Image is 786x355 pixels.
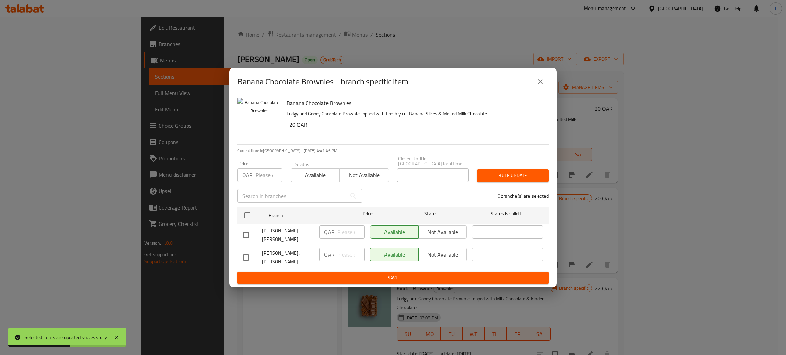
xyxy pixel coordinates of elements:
[498,192,549,199] p: 0 branche(s) are selected
[262,249,314,266] span: [PERSON_NAME], [PERSON_NAME]
[262,227,314,244] span: [PERSON_NAME], [PERSON_NAME]
[396,210,467,218] span: Status
[289,120,543,129] h6: 20 QAR
[243,274,543,282] span: Save
[237,98,281,142] img: Banana Chocolate Brownies
[242,171,253,179] p: QAR
[482,171,543,180] span: Bulk update
[25,334,107,341] div: Selected items are updated successfully
[339,168,389,182] button: Not available
[337,248,365,261] input: Please enter price
[287,98,543,108] h6: Banana Chocolate Brownies
[237,148,549,154] p: Current time in [GEOGRAPHIC_DATA] is [DATE] 4:41:46 PM
[472,210,543,218] span: Status is valid till
[343,170,386,180] span: Not available
[294,170,337,180] span: Available
[291,168,340,182] button: Available
[237,189,347,203] input: Search in branches
[287,110,543,118] p: Fudgy and Gooey Chocolate Brownie Topped with Freshly cut Banana Slices & Melted Milk Chocolate
[324,250,335,259] p: QAR
[324,228,335,236] p: QAR
[345,210,390,218] span: Price
[237,272,549,284] button: Save
[256,168,282,182] input: Please enter price
[237,76,408,87] h2: Banana Chocolate Brownies - branch specific item
[477,169,549,182] button: Bulk update
[532,74,549,90] button: close
[268,211,339,220] span: Branch
[337,225,365,239] input: Please enter price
